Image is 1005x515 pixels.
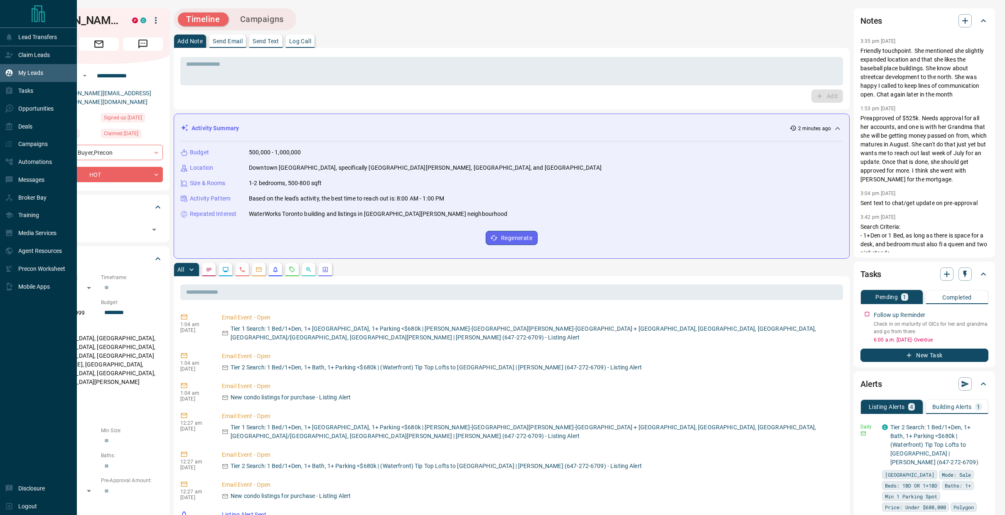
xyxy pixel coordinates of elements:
[231,462,642,470] p: Tier 2 Search: 1 Bed/1+Den, 1+ Bath, 1+ Parking <$680k | (Waterfront) Tip Top Lofts to [GEOGRAPHI...
[232,12,292,26] button: Campaigns
[101,452,163,459] p: Baths:
[180,489,209,495] p: 12:27 am
[35,402,163,409] p: Motivation:
[180,327,209,333] p: [DATE]
[101,299,163,306] p: Budget:
[289,38,311,44] p: Log Call
[140,17,146,23] div: condos.ca
[180,360,209,366] p: 1:04 am
[213,38,243,44] p: Send Email
[860,223,988,458] p: Search Criteria: - 1+Den or 1 Bed, as long as there is space for a desk, and bedroom must also fi...
[874,311,925,319] p: Follow up Reminder
[222,480,840,489] p: Email Event - Open
[35,249,163,269] div: Criteria
[231,492,351,500] p: New condo listings for purchase - Listing Alert
[180,465,209,470] p: [DATE]
[860,264,988,284] div: Tasks
[885,470,934,479] span: [GEOGRAPHIC_DATA]
[885,503,946,511] span: Price: Under $680,000
[101,427,163,434] p: Min Size:
[79,37,119,51] span: Email
[910,404,913,410] p: 4
[101,129,163,141] div: Thu May 08 2025
[890,424,978,465] a: Tier 2 Search: 1 Bed/1+Den, 1+ Bath, 1+ Parking <$680k | (Waterfront) Tip Top Lofts to [GEOGRAPHI...
[231,363,642,372] p: Tier 2 Search: 1 Bed/1+Den, 1+ Bath, 1+ Parking <$680k | (Waterfront) Tip Top Lofts to [GEOGRAPHI...
[869,404,905,410] p: Listing Alerts
[181,121,843,136] div: Activity Summary2 minutes ago
[177,267,184,272] p: All
[35,197,163,217] div: Tags
[180,390,209,396] p: 1:04 am
[305,266,312,273] svg: Opportunities
[180,426,209,432] p: [DATE]
[860,47,988,99] p: Friendly touchpoint. She mentioned she slightly expanded location and that she likes the baseball...
[885,492,937,500] span: Min 1 Parking Spot
[860,114,988,184] p: Preapproved of $525k. Needs approval for all her accounts, and one is with her Grandma that she w...
[239,266,246,273] svg: Calls
[860,14,882,27] h2: Notes
[932,404,972,410] p: Building Alerts
[875,294,898,300] p: Pending
[222,352,840,361] p: Email Event - Open
[180,459,209,465] p: 12:27 am
[190,210,236,218] p: Repeated Interest
[35,324,163,332] p: Areas Searched:
[945,481,971,490] span: Baths: 1+
[180,396,209,402] p: [DATE]
[231,324,840,342] p: Tier 1 Search: 1 Bed/1+Den, 1+ [GEOGRAPHIC_DATA], 1+ Parking <$680k | [PERSON_NAME]-[GEOGRAPHIC_D...
[249,163,602,172] p: Downtown [GEOGRAPHIC_DATA], specifically [GEOGRAPHIC_DATA][PERSON_NAME], [GEOGRAPHIC_DATA], and [...
[190,179,226,188] p: Size & Rooms
[231,423,840,441] p: Tier 1 Search: 1 Bed/1+Den, 1+ [GEOGRAPHIC_DATA], 1+ Parking <$680k | [PERSON_NAME]-[GEOGRAPHIC_D...
[190,194,231,203] p: Activity Pattern
[180,322,209,327] p: 1:04 am
[860,199,988,208] p: Sent text to chat/get update on pre-approval
[953,503,974,511] span: Polygon
[289,266,295,273] svg: Requests
[222,313,840,322] p: Email Event - Open
[322,266,329,273] svg: Agent Actions
[57,90,151,105] a: [PERSON_NAME][EMAIL_ADDRESS][PERSON_NAME][DOMAIN_NAME]
[882,424,888,430] div: condos.ca
[860,377,882,391] h2: Alerts
[942,470,971,479] span: Mode: Sale
[192,124,239,133] p: Activity Summary
[35,332,163,398] p: [GEOGRAPHIC_DATA], [GEOGRAPHIC_DATA], [GEOGRAPHIC_DATA], [GEOGRAPHIC_DATA], [GEOGRAPHIC_DATA], [G...
[860,106,896,111] p: 1:53 pm [DATE]
[35,14,120,27] h1: [PERSON_NAME]
[101,477,163,484] p: Pre-Approval Amount:
[860,214,896,220] p: 3:42 pm [DATE]
[190,163,213,172] p: Location
[486,231,538,245] button: Regenerate
[253,38,279,44] p: Send Text
[222,451,840,459] p: Email Event - Open
[249,179,322,188] p: 1-2 bedrooms, 500-800 sqft
[885,481,937,490] span: Beds: 1BD OR 1+1BD
[222,266,229,273] svg: Lead Browsing Activity
[903,294,906,300] p: 1
[231,393,351,402] p: New condo listings for purchase - Listing Alert
[177,38,203,44] p: Add Note
[178,12,229,26] button: Timeline
[35,145,163,160] div: Buyer , Precon
[180,420,209,426] p: 12:27 am
[977,404,980,410] p: 1
[874,320,988,335] p: Check in on maturity of GICs for her and grandma and go from there.
[35,167,163,182] div: HOT
[206,266,212,273] svg: Notes
[860,267,881,281] h2: Tasks
[798,125,831,132] p: 2 minutes ago
[222,412,840,421] p: Email Event - Open
[35,502,163,509] p: Credit Score:
[860,191,896,196] p: 3:04 pm [DATE]
[860,38,896,44] p: 3:35 pm [DATE]
[132,17,138,23] div: property.ca
[860,431,866,436] svg: Email
[104,129,138,138] span: Claimed [DATE]
[80,71,90,81] button: Open
[180,366,209,372] p: [DATE]
[249,210,508,218] p: WaterWorks Toronto building and listings in [GEOGRAPHIC_DATA][PERSON_NAME] neighbourhood
[190,148,209,157] p: Budget
[249,148,301,157] p: 500,000 - 1,000,000
[272,266,279,273] svg: Listing Alerts
[860,423,877,431] p: Daily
